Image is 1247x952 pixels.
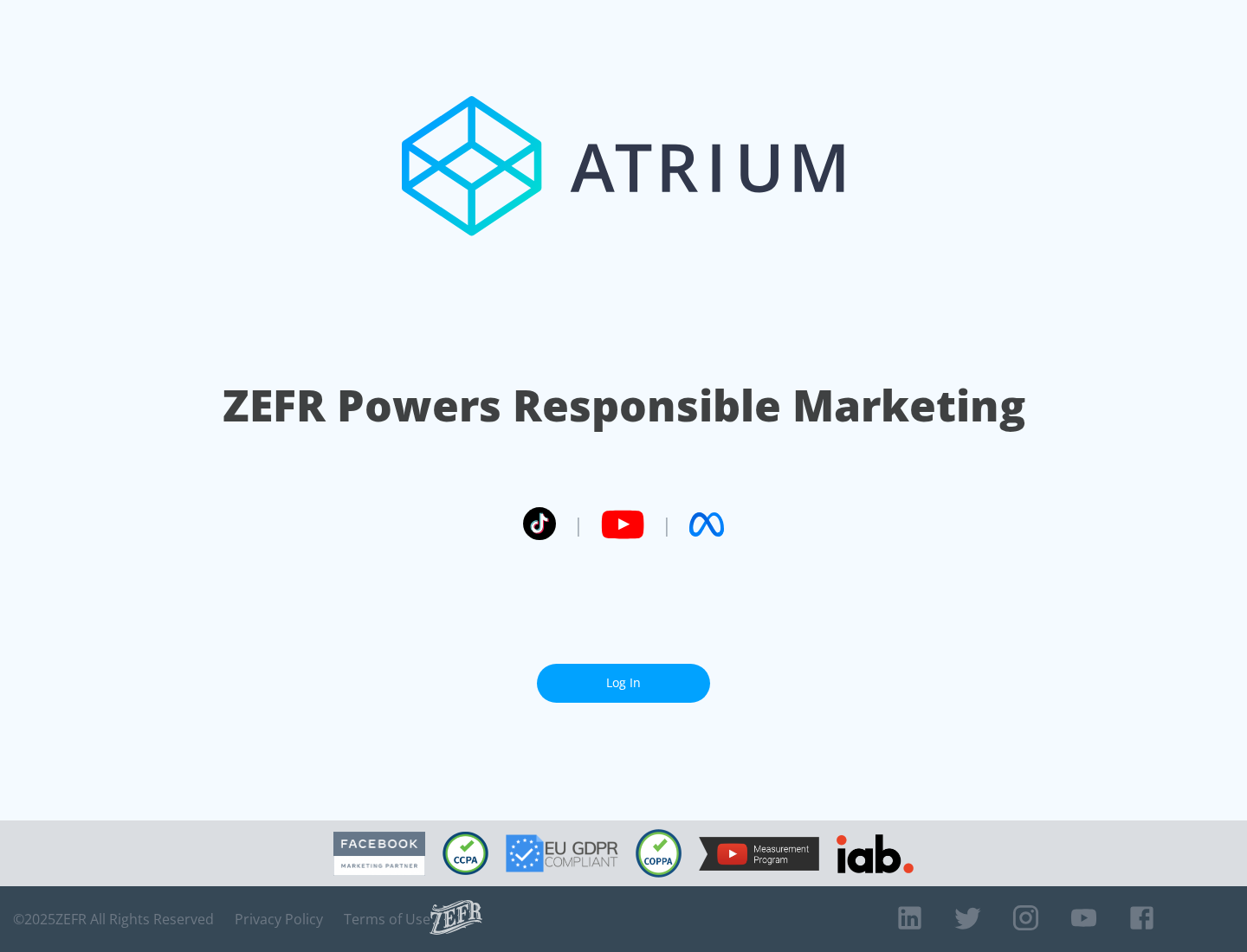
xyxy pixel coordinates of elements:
a: Privacy Policy [235,910,323,928]
img: COPPA Compliant [636,829,682,878]
img: IAB [837,834,914,873]
span: | [662,511,672,537]
img: GDPR Compliant [506,834,618,872]
span: | [573,511,584,537]
img: YouTube Measurement Program [699,837,819,871]
img: CCPA Compliant [443,832,488,875]
span: © 2025 ZEFR All Rights Reserved [13,910,214,928]
h1: ZEFR Powers Responsible Marketing [223,376,1025,435]
a: Log In [537,664,710,703]
img: Facebook Marketing Partner [333,832,425,876]
a: Terms of Use [344,910,430,928]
